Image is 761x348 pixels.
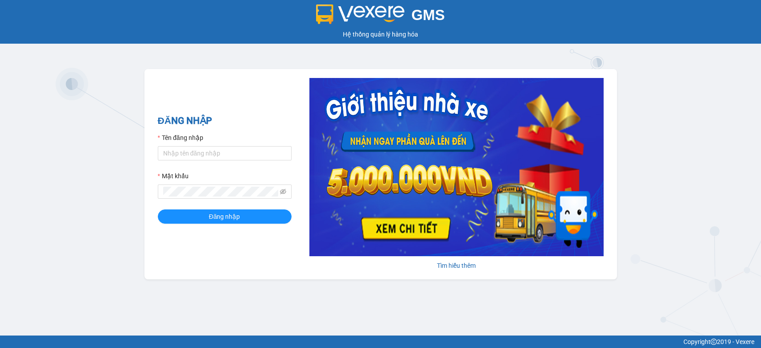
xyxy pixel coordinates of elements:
span: copyright [711,339,717,345]
span: Đăng nhập [209,212,240,221]
label: Tên đăng nhập [158,133,203,143]
a: GMS [316,13,445,20]
span: GMS [411,7,445,23]
div: Hệ thống quản lý hàng hóa [2,29,759,39]
input: Tên đăng nhập [158,146,292,160]
input: Mật khẩu [163,187,278,197]
h2: ĐĂNG NHẬP [158,114,292,128]
img: banner-0 [309,78,604,256]
div: Tìm hiểu thêm [309,261,604,270]
span: eye-invisible [280,188,286,195]
label: Mật khẩu [158,171,189,181]
button: Đăng nhập [158,209,292,224]
img: logo 2 [316,4,404,24]
div: Copyright 2019 - Vexere [7,337,754,347]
